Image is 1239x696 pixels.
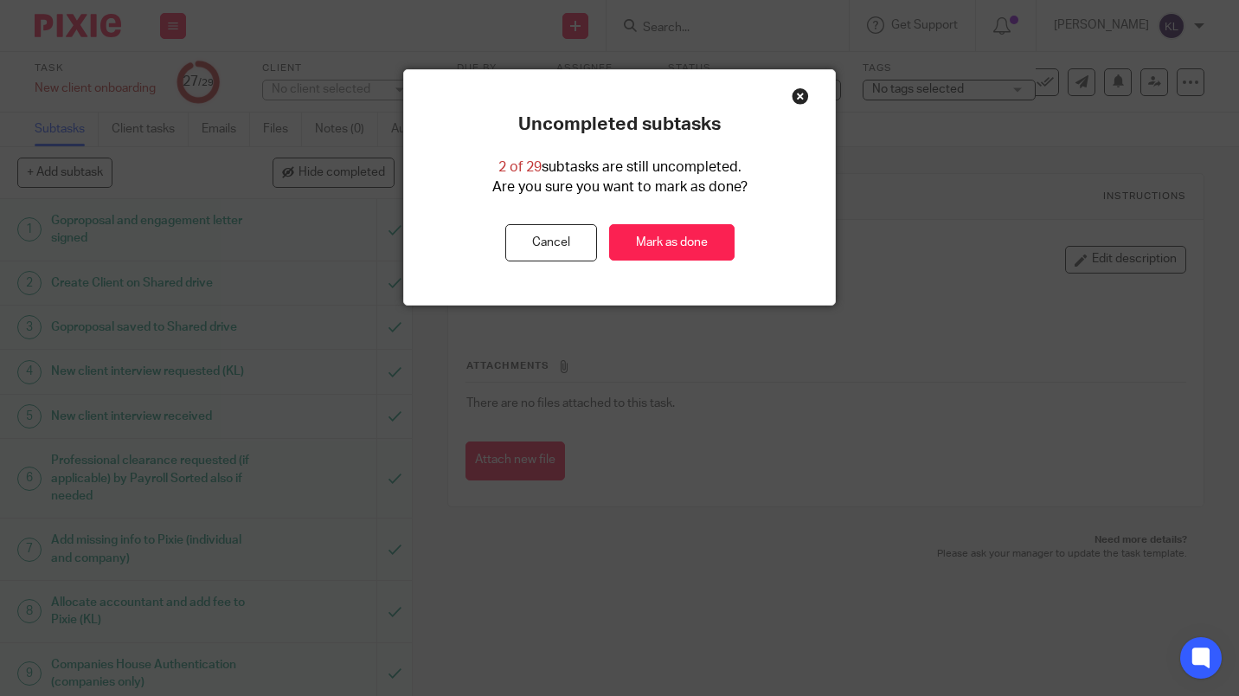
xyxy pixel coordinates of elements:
p: subtasks are still uncompleted. [498,158,741,177]
a: Mark as done [609,224,735,261]
div: Close this dialog window [792,87,809,105]
p: Are you sure you want to mark as done? [492,177,748,197]
p: Uncompleted subtasks [518,113,721,136]
span: 2 of 29 [498,160,542,174]
button: Cancel [505,224,597,261]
